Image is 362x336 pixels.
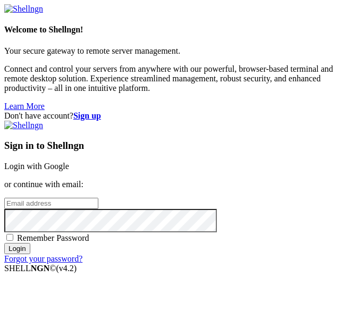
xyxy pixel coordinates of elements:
a: Login with Google [4,162,69,171]
span: 4.2.0 [56,264,77,273]
img: Shellngn [4,4,43,14]
input: Remember Password [6,234,13,241]
a: Forgot your password? [4,254,82,263]
div: Don't have account? [4,111,358,121]
span: Remember Password [17,233,89,242]
a: Learn More [4,102,45,111]
span: SHELL © [4,264,77,273]
b: NGN [31,264,50,273]
a: Sign up [73,111,101,120]
h4: Welcome to Shellngn! [4,25,358,35]
h3: Sign in to Shellngn [4,140,358,152]
p: Connect and control your servers from anywhere with our powerful, browser-based terminal and remo... [4,64,358,93]
p: Your secure gateway to remote server management. [4,46,358,56]
input: Email address [4,198,98,209]
p: or continue with email: [4,180,358,189]
input: Login [4,243,30,254]
img: Shellngn [4,121,43,130]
